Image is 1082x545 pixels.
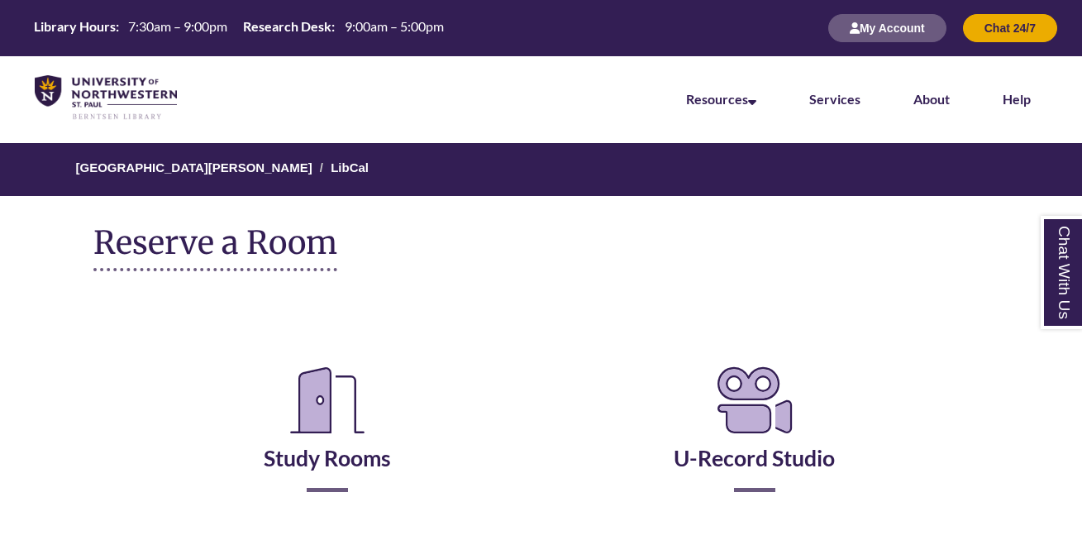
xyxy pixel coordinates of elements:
[27,17,450,39] a: Hours Today
[828,21,946,35] a: My Account
[128,18,227,34] span: 7:30am – 9:00pm
[93,225,337,271] h1: Reserve a Room
[93,313,989,541] div: Reserve a Room
[963,21,1057,35] a: Chat 24/7
[1003,91,1031,107] a: Help
[809,91,860,107] a: Services
[674,404,835,471] a: U-Record Studio
[76,160,312,174] a: [GEOGRAPHIC_DATA][PERSON_NAME]
[264,404,391,471] a: Study Rooms
[27,17,450,37] table: Hours Today
[345,18,444,34] span: 9:00am – 5:00pm
[236,17,337,36] th: Research Desk:
[331,160,369,174] a: LibCal
[35,75,177,121] img: UNWSP Library Logo
[828,14,946,42] button: My Account
[93,143,989,196] nav: Breadcrumb
[686,91,756,107] a: Resources
[27,17,122,36] th: Library Hours:
[963,14,1057,42] button: Chat 24/7
[913,91,950,107] a: About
